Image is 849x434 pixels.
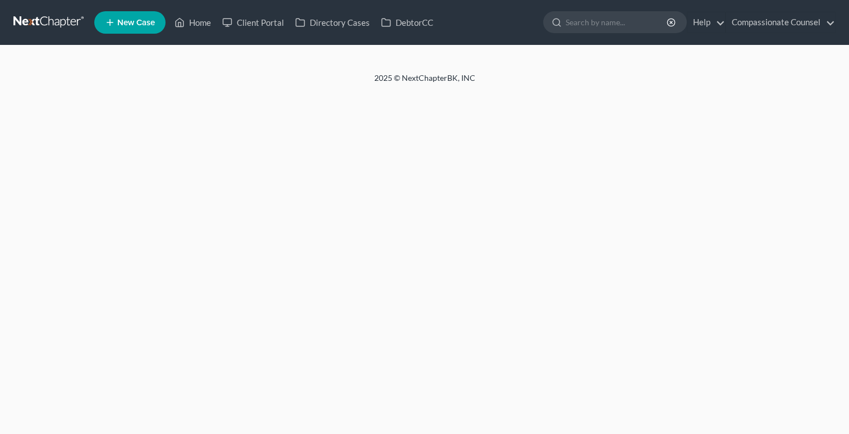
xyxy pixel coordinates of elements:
a: Compassionate Counsel [726,12,835,33]
span: New Case [117,19,155,27]
a: Client Portal [217,12,290,33]
a: DebtorCC [375,12,439,33]
a: Directory Cases [290,12,375,33]
a: Help [687,12,725,33]
input: Search by name... [566,12,668,33]
a: Home [169,12,217,33]
div: 2025 © NextChapterBK, INC [105,72,745,93]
